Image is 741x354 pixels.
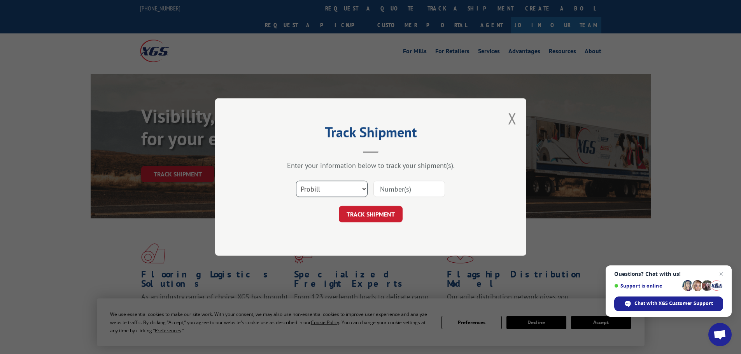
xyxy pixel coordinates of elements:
[508,108,517,129] button: Close modal
[614,283,680,289] span: Support is online
[339,206,403,222] button: TRACK SHIPMENT
[614,271,723,277] span: Questions? Chat with us!
[716,269,726,279] span: Close chat
[614,296,723,311] div: Chat with XGS Customer Support
[254,127,487,141] h2: Track Shipment
[254,161,487,170] div: Enter your information below to track your shipment(s).
[373,181,445,197] input: Number(s)
[634,300,713,307] span: Chat with XGS Customer Support
[708,323,732,346] div: Open chat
